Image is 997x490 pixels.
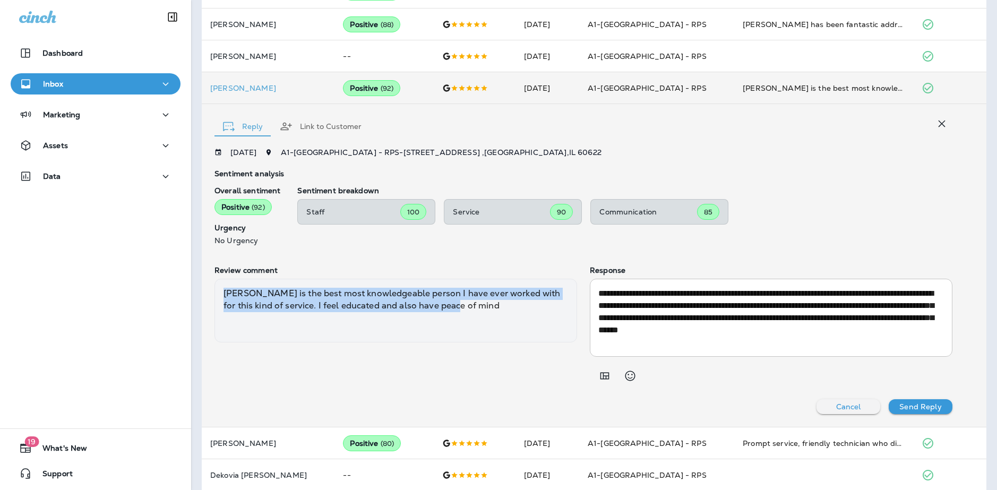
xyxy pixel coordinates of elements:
div: Positive [343,80,400,96]
p: Review comment [214,266,577,274]
p: [DATE] [230,148,256,157]
button: Data [11,166,181,187]
span: ( 92 ) [381,84,394,93]
p: Response [590,266,952,274]
p: Dashboard [42,49,83,57]
span: 100 [407,208,419,217]
button: 19What's New [11,437,181,459]
p: Overall sentiment [214,186,280,195]
p: Communication [599,208,697,216]
div: Positive [214,199,272,215]
button: Collapse Sidebar [158,6,187,28]
div: Positive [343,16,400,32]
button: Dashboard [11,42,181,64]
div: Positive [343,435,401,451]
p: Service [453,208,550,216]
td: [DATE] [515,427,579,459]
td: [DATE] [515,8,579,40]
span: A1-[GEOGRAPHIC_DATA] - RPS [588,51,707,61]
p: Send Reply [899,402,941,411]
p: Data [43,172,61,180]
p: Cancel [836,402,861,411]
button: Cancel [816,399,880,414]
span: What's New [32,444,87,457]
span: 85 [704,208,712,217]
button: Send Reply [889,399,952,414]
div: [PERSON_NAME] is the best most knowledgeable person I have ever worked with for this kind of serv... [214,279,577,342]
p: [PERSON_NAME] [210,20,326,29]
p: Assets [43,141,68,150]
div: Prompt service, friendly technician who diagnosed problem and offered agreeable solutions. I’ve e... [743,438,904,449]
button: Support [11,463,181,484]
p: [PERSON_NAME] [210,84,326,92]
span: A1-[GEOGRAPHIC_DATA] - RPS [588,83,707,93]
span: 90 [557,208,566,217]
button: Add in a premade template [594,365,615,386]
button: Link to Customer [271,107,370,145]
button: Reply [214,107,271,145]
p: [PERSON_NAME] [210,52,326,61]
p: Inbox [43,80,63,88]
span: 19 [24,436,39,447]
span: Support [32,469,73,482]
span: A1-[GEOGRAPHIC_DATA] - RPS - [STREET_ADDRESS] , [GEOGRAPHIC_DATA] , IL 60622 [281,148,601,157]
span: A1-[GEOGRAPHIC_DATA] - RPS [588,20,707,29]
button: Marketing [11,104,181,125]
span: A1-[GEOGRAPHIC_DATA] - RPS [588,470,707,480]
p: No Urgency [214,236,280,245]
p: Urgency [214,223,280,232]
p: Sentiment breakdown [297,186,952,195]
p: [PERSON_NAME] [210,439,326,448]
td: [DATE] [515,72,579,104]
p: Staff [306,208,400,216]
button: Inbox [11,73,181,94]
span: ( 80 ) [381,439,394,448]
p: Sentiment analysis [214,169,952,178]
td: -- [334,40,433,72]
div: Sean has been fantastic addressing our pest issue. Big thanks to him and everyone at Rose Pest. [743,19,904,30]
span: ( 88 ) [381,20,394,29]
p: Dekovia [PERSON_NAME] [210,471,326,479]
span: A1-[GEOGRAPHIC_DATA] - RPS [588,439,707,448]
button: Assets [11,135,181,156]
span: ( 92 ) [252,203,265,212]
button: Select an emoji [620,365,641,386]
div: Click to view Customer Drawer [210,84,326,92]
td: [DATE] [515,40,579,72]
div: Sean is the best most knowledgeable person I have ever worked with for this kind of service. I fe... [743,83,904,93]
p: Marketing [43,110,80,119]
